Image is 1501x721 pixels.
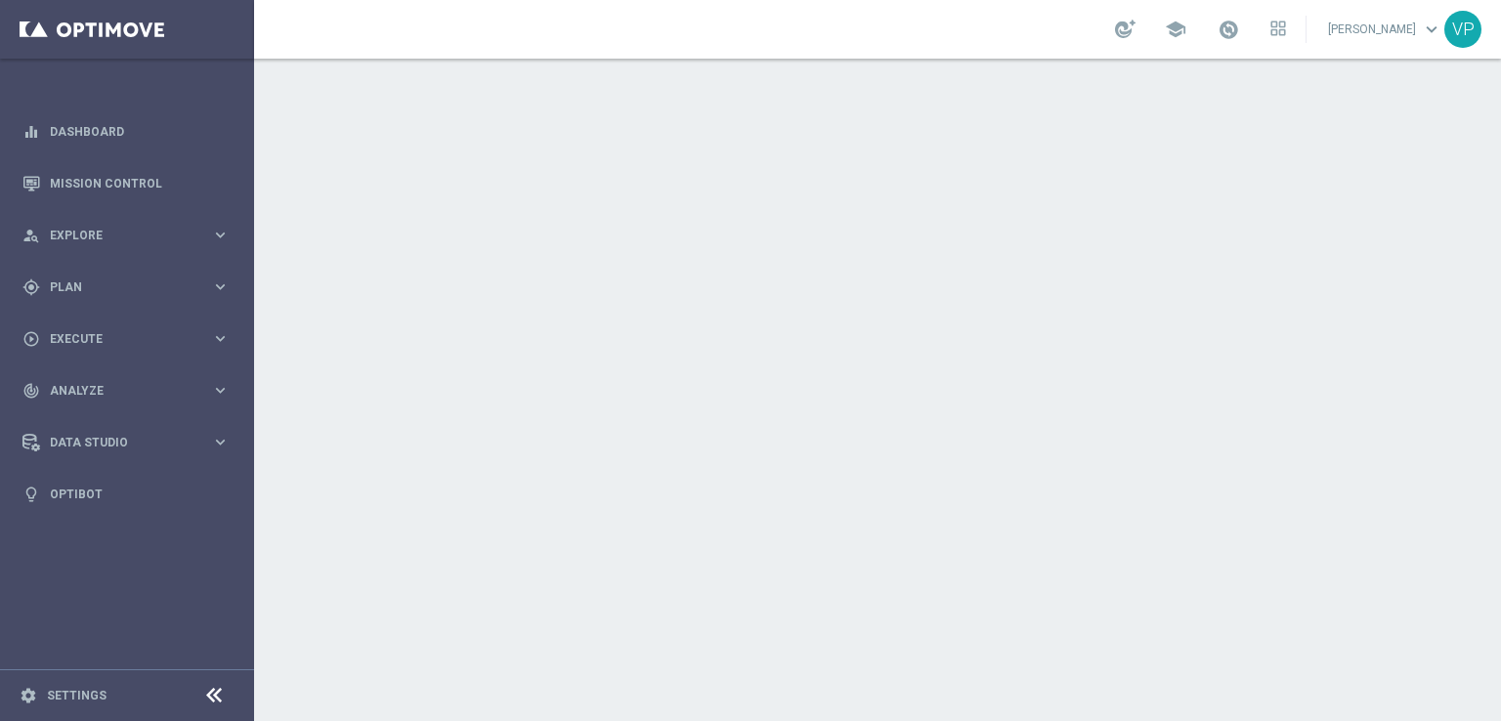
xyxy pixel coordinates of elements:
[22,157,230,209] div: Mission Control
[21,383,231,399] button: track_changes Analyze keyboard_arrow_right
[211,226,230,244] i: keyboard_arrow_right
[50,230,211,241] span: Explore
[22,278,40,296] i: gps_fixed
[21,279,231,295] button: gps_fixed Plan keyboard_arrow_right
[22,330,211,348] div: Execute
[21,176,231,191] button: Mission Control
[20,687,37,704] i: settings
[50,106,230,157] a: Dashboard
[22,382,211,400] div: Analyze
[22,468,230,520] div: Optibot
[50,333,211,345] span: Execute
[22,486,40,503] i: lightbulb
[22,123,40,141] i: equalizer
[50,157,230,209] a: Mission Control
[22,106,230,157] div: Dashboard
[50,437,211,448] span: Data Studio
[22,278,211,296] div: Plan
[211,433,230,451] i: keyboard_arrow_right
[50,281,211,293] span: Plan
[1421,19,1442,40] span: keyboard_arrow_down
[22,434,211,451] div: Data Studio
[211,277,230,296] i: keyboard_arrow_right
[211,381,230,400] i: keyboard_arrow_right
[21,487,231,502] button: lightbulb Optibot
[22,227,40,244] i: person_search
[1326,15,1444,44] a: [PERSON_NAME]keyboard_arrow_down
[21,124,231,140] button: equalizer Dashboard
[22,330,40,348] i: play_circle_outline
[21,435,231,450] button: Data Studio keyboard_arrow_right
[21,228,231,243] button: person_search Explore keyboard_arrow_right
[50,385,211,397] span: Analyze
[1444,11,1481,48] div: VP
[22,382,40,400] i: track_changes
[50,468,230,520] a: Optibot
[22,227,211,244] div: Explore
[47,690,107,701] a: Settings
[1165,19,1186,40] span: school
[211,329,230,348] i: keyboard_arrow_right
[21,331,231,347] button: play_circle_outline Execute keyboard_arrow_right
